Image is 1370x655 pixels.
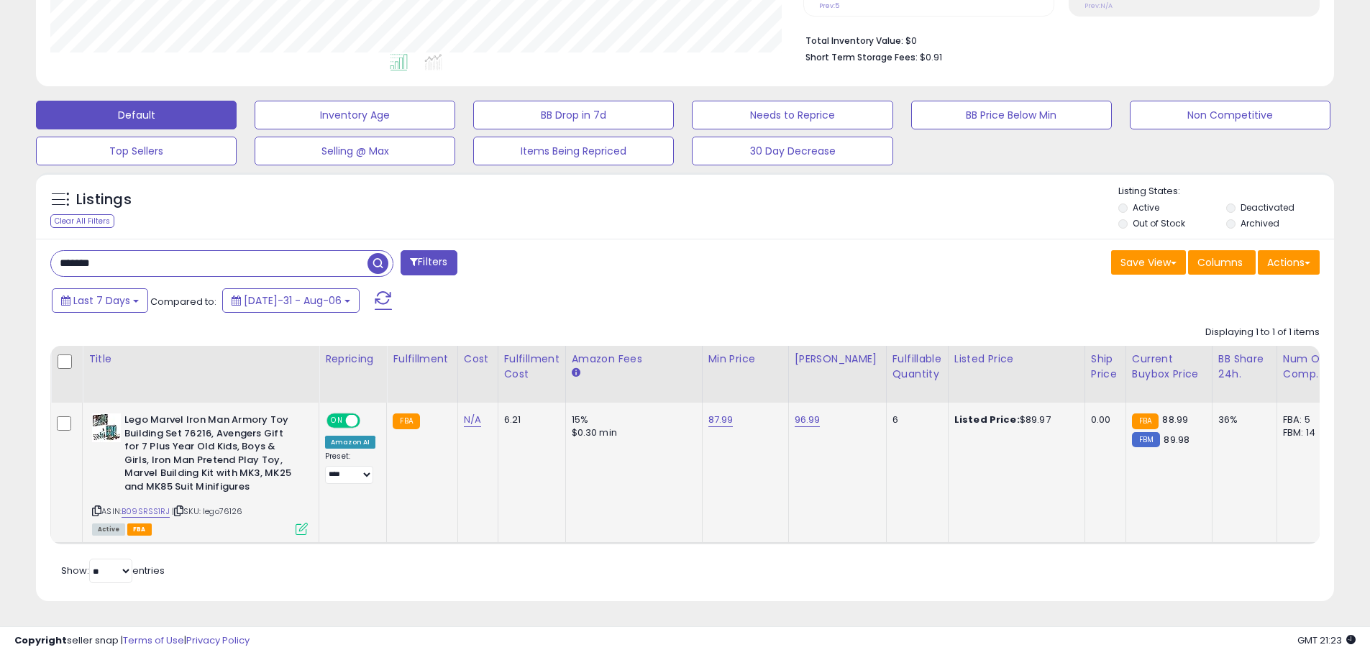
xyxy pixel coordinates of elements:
button: Top Sellers [36,137,237,165]
div: Amazon Fees [572,352,696,367]
small: FBA [393,413,419,429]
div: Fulfillment Cost [504,352,560,382]
div: Amazon AI [325,436,375,449]
span: Compared to: [150,295,216,308]
span: | SKU: lego76126 [172,505,243,517]
div: Displaying 1 to 1 of 1 items [1205,326,1320,339]
span: OFF [358,415,381,427]
h5: Listings [76,190,132,210]
span: 2025-08-14 21:23 GMT [1297,633,1356,647]
button: BB Drop in 7d [473,101,674,129]
div: Current Buybox Price [1132,352,1206,382]
button: BB Price Below Min [911,101,1112,129]
span: Show: entries [61,564,165,577]
img: 51RV5T3IsNL._SL40_.jpg [92,413,121,442]
div: 6.21 [504,413,554,426]
div: 0.00 [1091,413,1115,426]
span: Columns [1197,255,1243,270]
button: [DATE]-31 - Aug-06 [222,288,360,313]
div: Repricing [325,352,380,367]
div: Preset: [325,452,375,484]
a: Privacy Policy [186,633,250,647]
div: Fulfillment [393,352,451,367]
small: FBA [1132,413,1159,429]
p: Listing States: [1118,185,1334,198]
button: Default [36,101,237,129]
div: Listed Price [954,352,1079,367]
div: Title [88,352,313,367]
button: Actions [1258,250,1320,275]
div: FBM: 14 [1283,426,1330,439]
button: Columns [1188,250,1256,275]
label: Archived [1241,217,1279,229]
small: Prev: 5 [819,1,839,10]
b: Total Inventory Value: [805,35,903,47]
a: Terms of Use [123,633,184,647]
div: 15% [572,413,691,426]
button: Filters [401,250,457,275]
div: Fulfillable Quantity [892,352,942,382]
div: Cost [464,352,492,367]
button: Non Competitive [1130,101,1330,129]
span: [DATE]-31 - Aug-06 [244,293,342,308]
span: ON [328,415,346,427]
div: Num of Comp. [1283,352,1335,382]
a: B09SRSS1RJ [122,505,170,518]
small: FBM [1132,432,1160,447]
span: All listings currently available for purchase on Amazon [92,523,125,536]
div: Ship Price [1091,352,1120,382]
b: Short Term Storage Fees: [805,51,918,63]
div: $89.97 [954,413,1074,426]
div: ASIN: [92,413,308,533]
span: Last 7 Days [73,293,130,308]
div: 6 [892,413,937,426]
a: N/A [464,413,481,427]
button: Needs to Reprice [692,101,892,129]
div: BB Share 24h. [1218,352,1271,382]
button: 30 Day Decrease [692,137,892,165]
span: 88.99 [1162,413,1188,426]
div: $0.30 min [572,426,691,439]
div: seller snap | | [14,634,250,648]
button: Save View [1111,250,1186,275]
div: FBA: 5 [1283,413,1330,426]
strong: Copyright [14,633,67,647]
button: Selling @ Max [255,137,455,165]
small: Prev: N/A [1084,1,1113,10]
div: Min Price [708,352,782,367]
div: Clear All Filters [50,214,114,228]
button: Last 7 Days [52,288,148,313]
div: 36% [1218,413,1266,426]
label: Active [1133,201,1159,214]
span: 89.98 [1164,433,1189,446]
a: 96.99 [795,413,821,427]
label: Out of Stock [1133,217,1185,229]
span: FBA [127,523,152,536]
b: Lego Marvel Iron Man Armory Toy Building Set 76216, Avengers Gift for 7 Plus Year Old Kids, Boys ... [124,413,299,497]
a: 87.99 [708,413,734,427]
li: $0 [805,31,1309,48]
small: Amazon Fees. [572,367,580,380]
button: Items Being Repriced [473,137,674,165]
span: $0.91 [920,50,942,64]
label: Deactivated [1241,201,1294,214]
button: Inventory Age [255,101,455,129]
b: Listed Price: [954,413,1020,426]
div: [PERSON_NAME] [795,352,880,367]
